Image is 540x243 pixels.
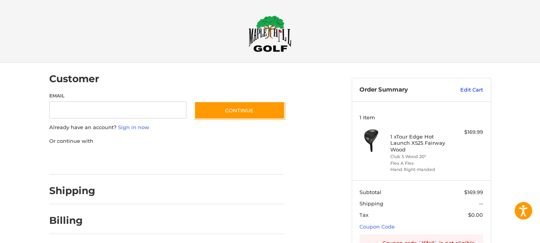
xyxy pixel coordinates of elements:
div: $169.99 [452,128,483,136]
h3: 1 Item [359,114,483,121]
p: Or continue with [49,137,285,145]
h4: 1 x Tour Edge Hot Launch X525 Fairway Wood [390,133,450,153]
a: Sign in now [118,124,149,130]
iframe: PayPal-venmo [179,153,238,167]
h2: Billing [49,214,95,227]
img: Maple Hill Golf [249,15,291,52]
span: Tax [359,212,368,218]
h2: Customer [49,73,99,85]
a: Edit Cart [443,86,483,94]
span: Subtotal [359,189,381,195]
h2: Shipping [49,185,95,197]
li: Flex A Flex [390,160,450,167]
iframe: PayPal-paypal [46,153,105,167]
span: $169.99 [464,189,483,195]
span: Shipping [359,200,383,207]
span: -- [479,200,483,207]
p: Already have an account? [49,124,285,131]
label: Email [49,92,187,99]
a: Coupon Code [359,223,395,230]
li: Hand Right-Handed [390,166,450,173]
h3: Order Summary [359,86,443,94]
span: $0.00 [468,212,483,218]
button: Continue [194,101,285,119]
li: Club 5 Wood 20° [390,153,450,160]
iframe: PayPal-paylater [113,153,172,167]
